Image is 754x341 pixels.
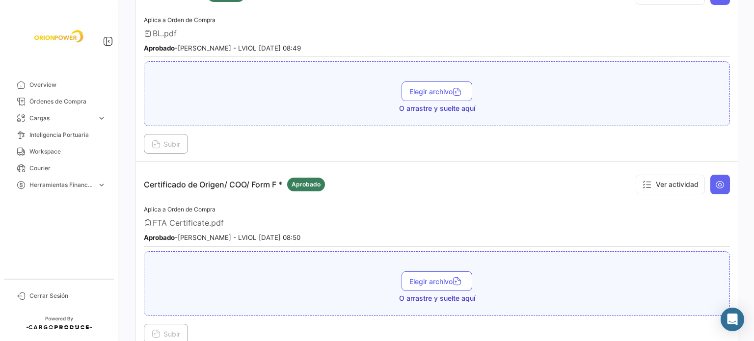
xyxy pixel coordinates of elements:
span: Elegir archivo [409,277,464,286]
div: Abrir Intercom Messenger [721,308,744,331]
p: Certificado de Origen/ COO/ Form F * [144,178,325,191]
button: Ver actividad [636,175,705,194]
a: Workspace [8,143,110,160]
span: O arrastre y suelte aquí [399,293,475,303]
span: Subir [152,330,180,338]
b: Aprobado [144,234,175,241]
span: Courier [29,164,106,173]
button: Elegir archivo [402,271,472,291]
img: f26a05d0-2fea-4301-a0f6-b8409df5d1eb.jpeg [34,12,83,61]
b: Aprobado [144,44,175,52]
a: Courier [8,160,110,177]
button: Subir [144,134,188,154]
small: - [PERSON_NAME] - LVIOL [DATE] 08:49 [144,44,301,52]
a: Inteligencia Portuaria [8,127,110,143]
span: Aplica a Orden de Compra [144,16,215,24]
span: expand_more [97,114,106,123]
span: Cerrar Sesión [29,291,106,300]
span: Overview [29,80,106,89]
span: expand_more [97,181,106,189]
a: Overview [8,77,110,93]
span: Workspace [29,147,106,156]
span: Subir [152,140,180,148]
span: BL.pdf [153,28,177,38]
a: Órdenes de Compra [8,93,110,110]
button: Elegir archivo [402,81,472,101]
span: Herramientas Financieras [29,181,93,189]
span: Cargas [29,114,93,123]
span: Inteligencia Portuaria [29,131,106,139]
span: O arrastre y suelte aquí [399,104,475,113]
span: FTA Certificate.pdf [153,218,224,228]
span: Órdenes de Compra [29,97,106,106]
span: Aprobado [292,180,321,189]
span: Aplica a Orden de Compra [144,206,215,213]
span: Elegir archivo [409,87,464,96]
small: - [PERSON_NAME] - LVIOL [DATE] 08:50 [144,234,300,241]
